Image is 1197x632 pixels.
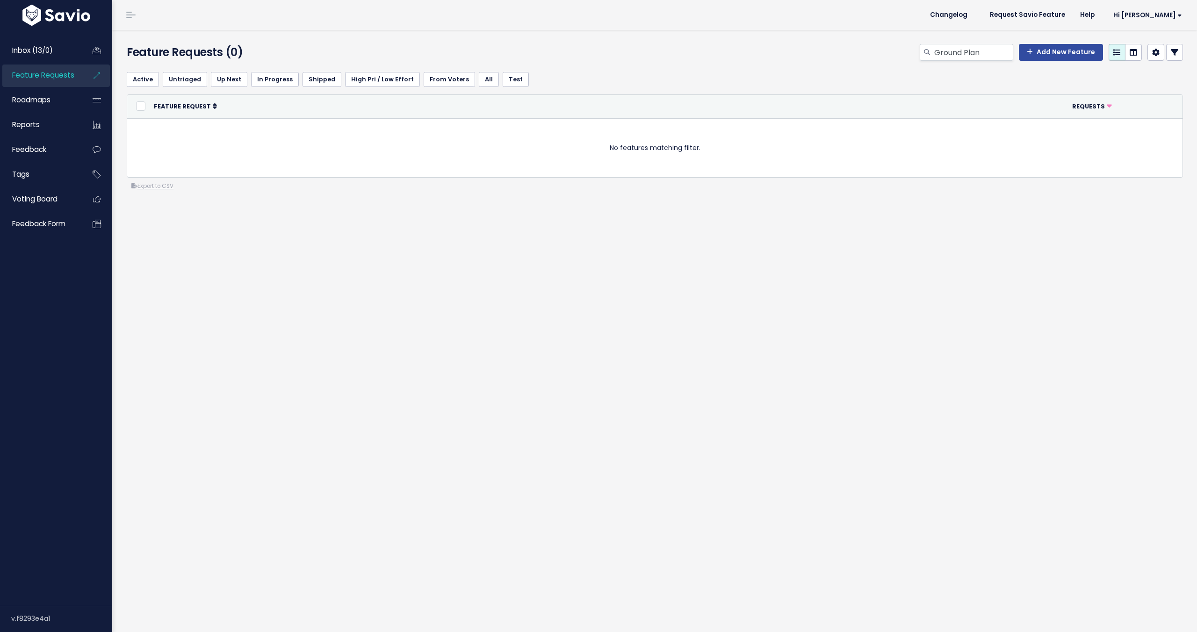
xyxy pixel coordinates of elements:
[211,72,247,87] a: Up Next
[424,72,475,87] a: From Voters
[20,5,93,26] img: logo-white.9d6f32f41409.svg
[163,72,207,87] a: Untriaged
[12,169,29,179] span: Tags
[12,95,50,105] span: Roadmaps
[127,72,1183,87] ul: Filter feature requests
[11,606,112,631] div: v.f8293e4a1
[2,40,78,61] a: Inbox (13/0)
[154,102,211,110] span: Feature Request
[2,65,78,86] a: Feature Requests
[2,164,78,185] a: Tags
[933,44,1013,61] input: Search features...
[1113,12,1182,19] span: Hi [PERSON_NAME]
[1102,8,1190,22] a: Hi [PERSON_NAME]
[12,219,65,229] span: Feedback form
[479,72,499,87] a: All
[1019,44,1103,61] a: Add New Feature
[503,72,529,87] a: Test
[1072,102,1105,110] span: Requests
[2,139,78,160] a: Feedback
[127,118,1183,177] td: No features matching filter.
[345,72,420,87] a: High Pri / Low Effort
[131,182,173,190] a: Export to CSV
[2,114,78,136] a: Reports
[12,194,58,204] span: Voting Board
[2,188,78,210] a: Voting Board
[154,101,217,111] a: Feature Request
[127,44,469,61] h4: Feature Requests (0)
[982,8,1073,22] a: Request Savio Feature
[2,89,78,111] a: Roadmaps
[12,120,40,129] span: Reports
[303,72,341,87] a: Shipped
[1073,8,1102,22] a: Help
[127,72,159,87] a: Active
[251,72,299,87] a: In Progress
[1072,101,1112,111] a: Requests
[2,213,78,235] a: Feedback form
[930,12,967,18] span: Changelog
[12,45,53,55] span: Inbox (13/0)
[12,144,46,154] span: Feedback
[12,70,74,80] span: Feature Requests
